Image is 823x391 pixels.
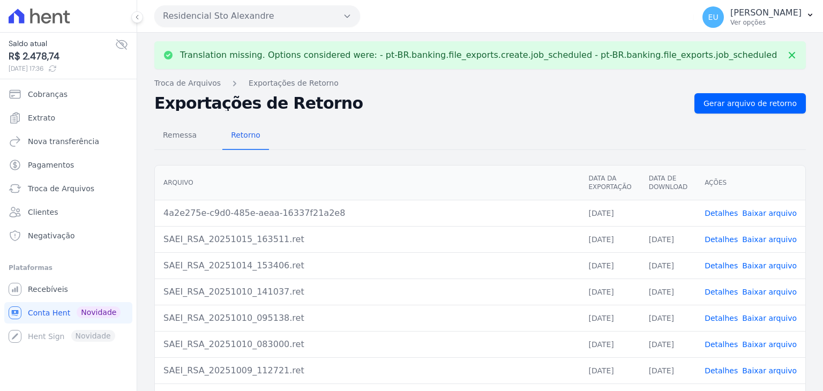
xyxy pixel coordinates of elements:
[694,2,823,32] button: EU [PERSON_NAME] Ver opções
[580,166,640,200] th: Data da Exportação
[28,136,99,147] span: Nova transferência
[704,98,797,109] span: Gerar arquivo de retorno
[4,131,132,152] a: Nova transferência
[640,252,696,279] td: [DATE]
[580,200,640,226] td: [DATE]
[742,340,797,349] a: Baixar arquivo
[222,122,269,150] a: Retorno
[580,252,640,279] td: [DATE]
[28,207,58,217] span: Clientes
[742,288,797,296] a: Baixar arquivo
[9,84,128,347] nav: Sidebar
[640,226,696,252] td: [DATE]
[640,357,696,384] td: [DATE]
[4,279,132,300] a: Recebíveis
[730,18,802,27] p: Ver opções
[28,112,55,123] span: Extrato
[163,312,571,325] div: SAEI_RSA_20251010_095138.ret
[154,78,221,89] a: Troca de Arquivos
[28,307,70,318] span: Conta Hent
[249,78,339,89] a: Exportações de Retorno
[4,84,132,105] a: Cobranças
[9,38,115,49] span: Saldo atual
[640,305,696,331] td: [DATE]
[180,50,777,61] p: Translation missing. Options considered were: - pt-BR.banking.file_exports.create.job_scheduled -...
[580,305,640,331] td: [DATE]
[4,225,132,246] a: Negativação
[163,207,571,220] div: 4a2e275e-c9d0-485e-aeaa-16337f21a2e8
[705,366,738,375] a: Detalhes
[742,261,797,270] a: Baixar arquivo
[28,284,68,295] span: Recebíveis
[4,201,132,223] a: Clientes
[154,122,205,150] a: Remessa
[742,235,797,244] a: Baixar arquivo
[154,96,686,111] h2: Exportações de Retorno
[77,306,121,318] span: Novidade
[580,331,640,357] td: [DATE]
[580,226,640,252] td: [DATE]
[9,64,115,73] span: [DATE] 17:36
[163,338,571,351] div: SAEI_RSA_20251010_083000.ret
[640,166,696,200] th: Data de Download
[705,340,738,349] a: Detalhes
[4,302,132,324] a: Conta Hent Novidade
[705,261,738,270] a: Detalhes
[163,364,571,377] div: SAEI_RSA_20251009_112721.ret
[9,49,115,64] span: R$ 2.478,74
[694,93,806,114] a: Gerar arquivo de retorno
[155,166,580,200] th: Arquivo
[705,235,738,244] a: Detalhes
[163,259,571,272] div: SAEI_RSA_20251014_153406.ret
[28,89,68,100] span: Cobranças
[742,314,797,322] a: Baixar arquivo
[28,230,75,241] span: Negativação
[580,279,640,305] td: [DATE]
[28,160,74,170] span: Pagamentos
[163,233,571,246] div: SAEI_RSA_20251015_163511.ret
[4,178,132,199] a: Troca de Arquivos
[154,78,806,89] nav: Breadcrumb
[640,331,696,357] td: [DATE]
[4,107,132,129] a: Extrato
[730,7,802,18] p: [PERSON_NAME]
[154,5,360,27] button: Residencial Sto Alexandre
[705,314,738,322] a: Detalhes
[640,279,696,305] td: [DATE]
[225,124,267,146] span: Retorno
[696,166,805,200] th: Ações
[705,288,738,296] a: Detalhes
[742,366,797,375] a: Baixar arquivo
[28,183,94,194] span: Troca de Arquivos
[156,124,203,146] span: Remessa
[708,13,719,21] span: EU
[9,261,128,274] div: Plataformas
[742,209,797,217] a: Baixar arquivo
[580,357,640,384] td: [DATE]
[163,285,571,298] div: SAEI_RSA_20251010_141037.ret
[4,154,132,176] a: Pagamentos
[705,209,738,217] a: Detalhes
